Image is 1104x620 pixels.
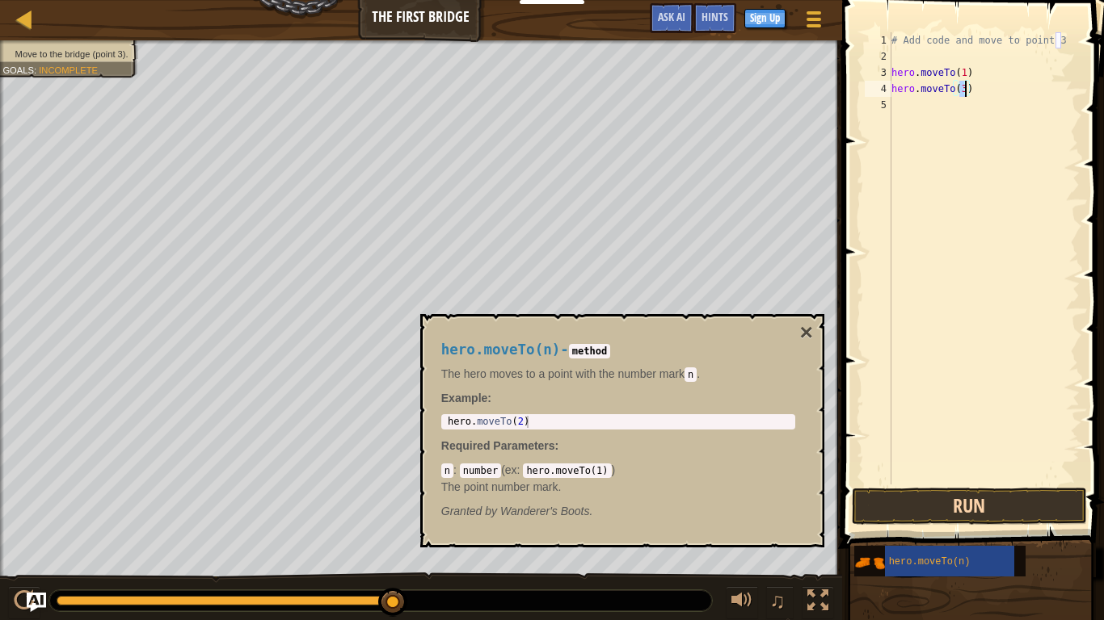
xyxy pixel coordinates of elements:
span: : [517,463,524,476]
span: : [555,439,559,452]
div: 3 [865,65,891,81]
span: Example [441,392,488,404]
span: : [453,463,460,476]
p: The hero moves to a point with the number mark . [441,366,795,382]
h4: - [441,342,795,358]
span: Granted by [441,505,500,517]
span: ex [505,463,517,476]
div: 5 [865,97,891,113]
span: Ask AI [658,9,685,24]
code: method [569,344,610,358]
span: Required Parameters [441,439,555,452]
button: Adjust volume [726,586,758,619]
em: Wanderer's Boots. [441,505,593,517]
button: Ctrl + P: Play [8,586,40,619]
button: × [799,321,812,344]
div: 2 [865,48,891,65]
code: n [441,463,453,478]
button: Sign Up [744,9,786,28]
li: Move to the bridge (point 3). [2,48,128,61]
button: Ask AI [27,593,46,612]
code: hero.moveTo(1) [523,463,611,478]
span: ♫ [769,589,786,613]
span: hero.moveTo(n) [441,341,561,358]
div: 1 [865,32,891,48]
div: ( ) [441,462,795,494]
code: n [685,367,697,382]
button: Run [852,488,1087,525]
button: Ask AI [650,3,693,33]
button: ♫ [766,586,794,619]
p: The point number mark. [441,479,795,495]
button: Toggle fullscreen [802,586,834,619]
code: number [460,463,501,478]
div: 4 [865,81,891,97]
span: Incomplete [39,65,98,75]
img: portrait.png [854,547,885,578]
span: Hints [702,9,728,24]
button: Show game menu [794,3,834,41]
span: hero.moveTo(n) [889,556,971,568]
span: Move to the bridge (point 3). [15,48,129,59]
span: : [34,65,39,75]
span: Goals [2,65,34,75]
strong: : [441,392,491,404]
